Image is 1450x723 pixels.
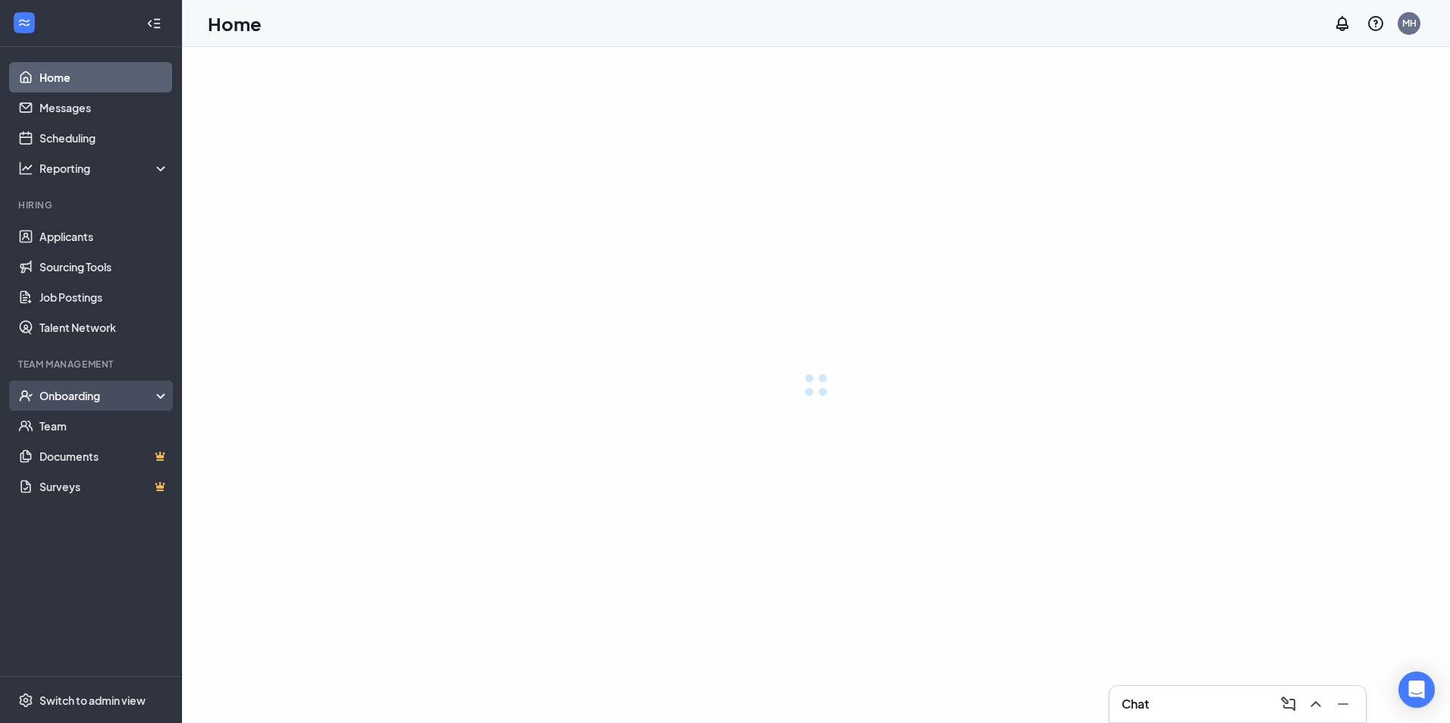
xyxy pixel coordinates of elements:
[18,199,166,211] div: Hiring
[39,471,169,502] a: SurveysCrown
[1334,695,1352,713] svg: Minimize
[208,11,262,36] h1: Home
[17,15,32,30] svg: WorkstreamLogo
[18,388,33,403] svg: UserCheck
[1275,692,1299,716] button: ComposeMessage
[18,161,33,176] svg: Analysis
[39,388,170,403] div: Onboarding
[1402,17,1417,30] div: MH
[146,16,162,31] svg: Collapse
[39,123,169,153] a: Scheduling
[39,62,169,92] a: Home
[39,221,169,252] a: Applicants
[1122,696,1149,712] h3: Chat
[39,92,169,123] a: Messages
[39,441,169,471] a: DocumentsCrown
[18,358,166,371] div: Team Management
[39,693,146,708] div: Switch to admin view
[18,693,33,708] svg: Settings
[39,282,169,312] a: Job Postings
[1398,671,1435,708] div: Open Intercom Messenger
[1307,695,1325,713] svg: ChevronUp
[1302,692,1326,716] button: ChevronUp
[1367,14,1385,33] svg: QuestionInfo
[1333,14,1351,33] svg: Notifications
[39,252,169,282] a: Sourcing Tools
[39,411,169,441] a: Team
[1279,695,1298,713] svg: ComposeMessage
[1329,692,1354,716] button: Minimize
[39,161,170,176] div: Reporting
[39,312,169,343] a: Talent Network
